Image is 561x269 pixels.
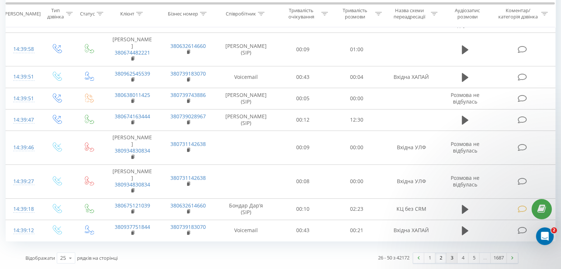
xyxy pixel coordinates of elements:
[536,227,554,245] iframe: Intercom live chat
[451,140,479,154] span: Розмова не відбулась
[435,253,446,263] a: 2
[3,11,41,17] div: [PERSON_NAME]
[276,164,330,198] td: 00:08
[378,254,409,261] div: 26 - 50 з 42172
[170,202,206,209] a: 380632614660
[276,198,330,220] td: 00:10
[13,223,33,238] div: 14:39:12
[446,8,489,20] div: Аудіозапис розмови
[276,32,330,66] td: 00:09
[330,220,383,241] td: 00:21
[13,42,33,56] div: 14:39:58
[276,66,330,88] td: 00:43
[390,8,429,20] div: Назва схеми переадресації
[104,131,160,165] td: [PERSON_NAME]
[115,70,150,77] a: 380962545539
[170,91,206,98] a: 380739743886
[115,113,150,120] a: 380674163444
[383,220,439,241] td: Вхідна ХАПАЙ
[13,140,33,155] div: 14:39:46
[276,109,330,130] td: 00:12
[330,66,383,88] td: 00:04
[216,220,276,241] td: Voicemail
[226,11,256,17] div: Співробітник
[170,70,206,77] a: 380739183070
[168,11,198,17] div: Бізнес номер
[115,202,150,209] a: 380675121039
[170,174,206,181] a: 380731142638
[216,32,276,66] td: [PERSON_NAME] (SIP)
[479,253,491,263] div: …
[457,253,468,263] a: 4
[13,202,33,216] div: 14:39:18
[46,8,64,20] div: Тип дзвінка
[551,227,557,233] span: 2
[120,11,134,17] div: Клієнт
[115,91,150,98] a: 380638011425
[276,88,330,109] td: 00:05
[115,181,150,188] a: 380934830834
[330,32,383,66] td: 01:00
[283,8,320,20] div: Тривалість очікування
[496,8,539,20] div: Коментар/категорія дзвінка
[330,88,383,109] td: 00:00
[170,42,206,49] a: 380632614660
[115,223,150,230] a: 380937751844
[383,164,439,198] td: Вхідна УЛФ
[383,66,439,88] td: Вхідна ХАПАЙ
[468,253,479,263] a: 5
[80,11,95,17] div: Статус
[424,253,435,263] a: 1
[276,220,330,241] td: 00:43
[446,253,457,263] a: 3
[13,91,33,106] div: 14:39:51
[216,109,276,130] td: [PERSON_NAME] (SIP)
[77,255,118,261] span: рядків на сторінці
[104,32,160,66] td: [PERSON_NAME]
[491,253,507,263] a: 1687
[170,113,206,120] a: 380739028967
[383,131,439,165] td: Вхідна УЛФ
[330,198,383,220] td: 02:23
[216,88,276,109] td: [PERSON_NAME] (SIP)
[115,147,150,154] a: 380934830834
[104,164,160,198] td: [PERSON_NAME]
[60,254,66,262] div: 25
[330,109,383,130] td: 12:30
[330,164,383,198] td: 00:00
[13,70,33,84] div: 14:39:51
[451,174,479,188] span: Розмова не відбулась
[216,198,276,220] td: Бондар Дарʼя (SIP)
[170,223,206,230] a: 380739183070
[170,140,206,147] a: 380731142638
[115,49,150,56] a: 380674482221
[276,131,330,165] td: 00:09
[383,198,439,220] td: КЦ без CRM
[13,113,33,127] div: 14:39:47
[216,66,276,88] td: Voicemail
[336,8,373,20] div: Тривалість розмови
[330,131,383,165] td: 00:00
[451,91,479,105] span: Розмова не відбулась
[25,255,55,261] span: Відображати
[13,174,33,189] div: 14:39:27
